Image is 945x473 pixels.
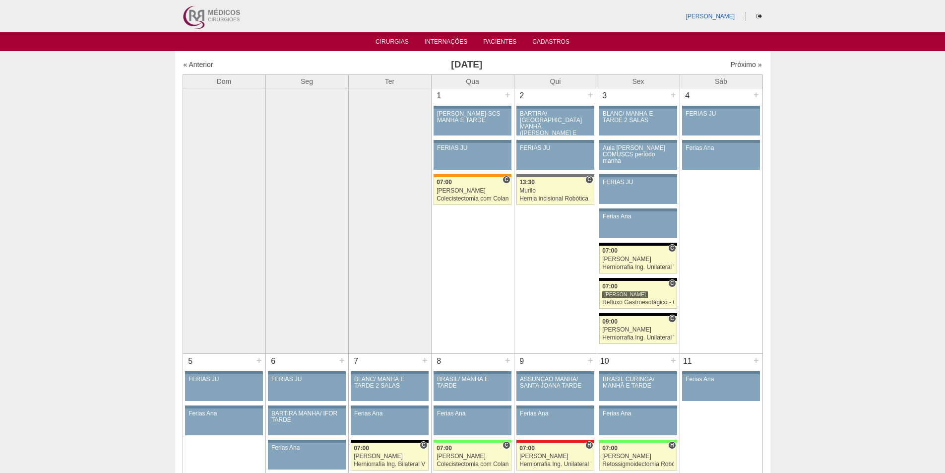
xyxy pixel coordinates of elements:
a: Cirurgias [376,38,409,48]
span: 07:00 [519,445,535,452]
div: Key: Aviso [682,140,759,143]
div: Key: Aviso [599,371,677,374]
div: Ferias Ana [354,410,425,417]
span: Consultório [668,244,676,252]
span: Consultório [503,176,510,184]
a: BARTIRA/ [GEOGRAPHIC_DATA] MANHÃ ([PERSON_NAME] E ANA)/ SANTA JOANA -TARDE [516,109,594,135]
th: Seg [265,74,348,88]
a: Ferias Ana [268,443,345,470]
a: [PERSON_NAME] [686,13,735,20]
a: BRASIL/ MANHÃ E TARDE [434,374,511,401]
div: FERIAS JU [686,111,756,117]
a: C 07:00 [PERSON_NAME] Herniorrafia Ing. Unilateral VL [599,246,677,273]
a: FERIAS JU [682,109,759,135]
div: ASSUNÇÃO MANHÃ/ SANTA JOANA TARDE [520,376,591,389]
div: 7 [349,354,364,369]
div: + [504,354,512,367]
a: H 07:00 [PERSON_NAME] Retossigmoidectomia Robótica [599,443,677,471]
div: Key: Aviso [682,371,759,374]
span: Hospital [668,441,676,449]
a: FERIAS JU [516,143,594,170]
div: 11 [680,354,695,369]
div: Key: Blanc [351,440,428,443]
th: Sáb [680,74,762,88]
a: FERIAS JU [599,177,677,204]
div: Herniorrafia Ing. Bilateral VL [354,461,426,468]
div: 8 [432,354,447,369]
a: BRASIL CURINGA/ MANHÃ E TARDE [599,374,677,401]
span: 07:00 [354,445,369,452]
div: Key: Blanc [599,313,677,316]
th: Qua [431,74,514,88]
div: Key: Santa Catarina [516,174,594,177]
div: [PERSON_NAME]-SCS MANHÃ E TARDE [437,111,508,124]
a: FERIAS JU [185,374,262,401]
a: FERIAS JU [434,143,511,170]
div: 1 [432,88,447,103]
div: Ferias Ana [686,145,756,151]
div: 4 [680,88,695,103]
div: [PERSON_NAME] [602,453,674,460]
div: + [752,354,760,367]
a: C 07:00 [PERSON_NAME] Colecistectomia com Colangiografia VL [434,177,511,205]
div: Key: Blanc [599,243,677,246]
span: Consultório [420,441,427,449]
div: FERIAS JU [189,376,259,383]
div: Key: Aviso [434,371,511,374]
span: 07:00 [602,247,618,254]
i: Sair [756,13,762,19]
div: Key: Aviso [599,174,677,177]
div: Key: Aviso [434,405,511,408]
div: Key: Brasil [434,440,511,443]
div: Key: Aviso [268,405,345,408]
a: Próximo » [730,61,761,68]
span: 07:00 [602,283,618,290]
div: 2 [514,88,530,103]
div: Key: Assunção [516,440,594,443]
div: Key: Aviso [599,140,677,143]
div: [PERSON_NAME] [354,453,426,460]
div: [PERSON_NAME] [602,256,674,263]
div: + [669,88,678,101]
div: Refluxo Gastroesofágico - Cirurgia VL [602,299,674,306]
span: 09:00 [602,318,618,325]
a: « Anterior [184,61,213,68]
span: Consultório [503,441,510,449]
span: Consultório [668,315,676,323]
div: Herniorrafia Ing. Unilateral VL [602,264,674,270]
div: + [504,88,512,101]
th: Dom [183,74,265,88]
a: BLANC/ MANHÃ E TARDE 2 SALAS [351,374,428,401]
div: Key: Aviso [434,140,511,143]
div: Key: Aviso [185,371,262,374]
a: [PERSON_NAME]-SCS MANHÃ E TARDE [434,109,511,135]
div: + [669,354,678,367]
div: [PERSON_NAME] [437,188,508,194]
div: Herniorrafia Ing. Unilateral VL [519,461,591,468]
a: Ferias Ana [682,374,759,401]
div: Key: Aviso [516,106,594,109]
div: Key: Blanc [599,278,677,281]
th: Sex [597,74,680,88]
div: Key: Aviso [434,106,511,109]
a: Ferias Ana [682,143,759,170]
div: Key: Aviso [682,106,759,109]
div: Key: São Luiz - SCS [434,174,511,177]
div: Ferias Ana [603,213,674,220]
div: Key: Brasil [599,440,677,443]
div: Key: Aviso [351,371,428,374]
span: Hospital [585,441,593,449]
div: + [421,354,429,367]
div: Ferias Ana [603,410,674,417]
div: + [255,354,263,367]
div: FERIAS JU [437,145,508,151]
div: 3 [597,88,613,103]
a: ASSUNÇÃO MANHÃ/ SANTA JOANA TARDE [516,374,594,401]
a: C 07:00 [PERSON_NAME] Refluxo Gastroesofágico - Cirurgia VL [599,281,677,309]
span: 07:00 [437,445,452,452]
div: Ferias Ana [520,410,591,417]
div: FERIAS JU [603,179,674,186]
div: Ferias Ana [437,410,508,417]
div: Ferias Ana [271,445,342,451]
a: Ferias Ana [599,211,677,238]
